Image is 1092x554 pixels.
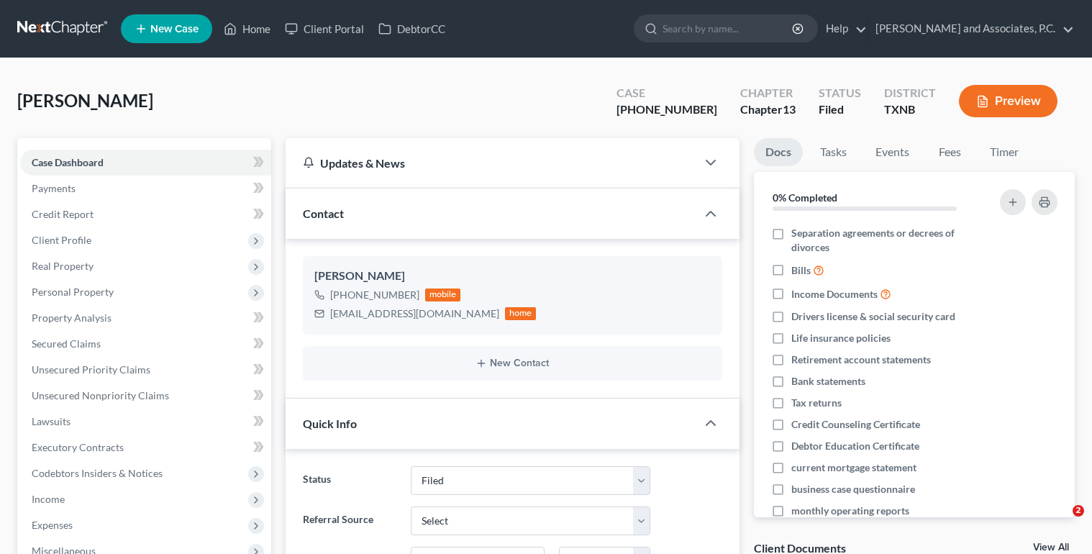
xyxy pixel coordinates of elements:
[425,289,461,301] div: mobile
[616,85,717,101] div: Case
[20,176,271,201] a: Payments
[20,201,271,227] a: Credit Report
[791,226,982,255] span: Separation agreements or decrees of divorces
[927,138,973,166] a: Fees
[371,16,452,42] a: DebtorCC
[791,374,865,389] span: Bank statements
[303,155,680,171] div: Updates & News
[32,337,101,350] span: Secured Claims
[819,101,861,118] div: Filed
[783,102,796,116] span: 13
[32,260,94,272] span: Real Property
[616,101,717,118] div: [PHONE_NUMBER]
[20,331,271,357] a: Secured Claims
[314,268,711,285] div: [PERSON_NAME]
[791,417,920,432] span: Credit Counseling Certificate
[32,389,169,401] span: Unsecured Nonpriority Claims
[819,16,867,42] a: Help
[217,16,278,42] a: Home
[303,206,344,220] span: Contact
[884,85,936,101] div: District
[330,306,499,321] div: [EMAIL_ADDRESS][DOMAIN_NAME]
[32,156,104,168] span: Case Dashboard
[740,101,796,118] div: Chapter
[663,15,794,42] input: Search by name...
[791,482,915,496] span: business case questionnaire
[32,208,94,220] span: Credit Report
[791,263,811,278] span: Bills
[1033,542,1069,553] a: View All
[791,309,955,324] span: Drivers license & social security card
[20,383,271,409] a: Unsecured Nonpriority Claims
[296,466,404,495] label: Status
[278,16,371,42] a: Client Portal
[740,85,796,101] div: Chapter
[32,363,150,376] span: Unsecured Priority Claims
[32,493,65,505] span: Income
[303,417,357,430] span: Quick Info
[754,138,803,166] a: Docs
[330,288,419,302] div: [PHONE_NUMBER]
[296,507,404,535] label: Referral Source
[791,396,842,410] span: Tax returns
[791,353,931,367] span: Retirement account statements
[959,85,1057,117] button: Preview
[819,85,861,101] div: Status
[32,312,112,324] span: Property Analysis
[17,90,153,111] span: [PERSON_NAME]
[32,519,73,531] span: Expenses
[20,357,271,383] a: Unsecured Priority Claims
[884,101,936,118] div: TXNB
[20,150,271,176] a: Case Dashboard
[32,441,124,453] span: Executory Contracts
[809,138,858,166] a: Tasks
[150,24,199,35] span: New Case
[773,191,837,204] strong: 0% Completed
[791,439,919,453] span: Debtor Education Certificate
[32,415,70,427] span: Lawsuits
[20,305,271,331] a: Property Analysis
[32,467,163,479] span: Codebtors Insiders & Notices
[20,409,271,435] a: Lawsuits
[791,460,916,475] span: current mortgage statement
[314,358,711,369] button: New Contact
[505,307,537,320] div: home
[791,331,891,345] span: Life insurance policies
[32,182,76,194] span: Payments
[978,138,1030,166] a: Timer
[791,504,909,518] span: monthly operating reports
[20,435,271,460] a: Executory Contracts
[1043,505,1078,540] iframe: Intercom live chat
[868,16,1074,42] a: [PERSON_NAME] and Associates, P.C.
[32,234,91,246] span: Client Profile
[791,287,878,301] span: Income Documents
[32,286,114,298] span: Personal Property
[864,138,921,166] a: Events
[1073,505,1084,517] span: 2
